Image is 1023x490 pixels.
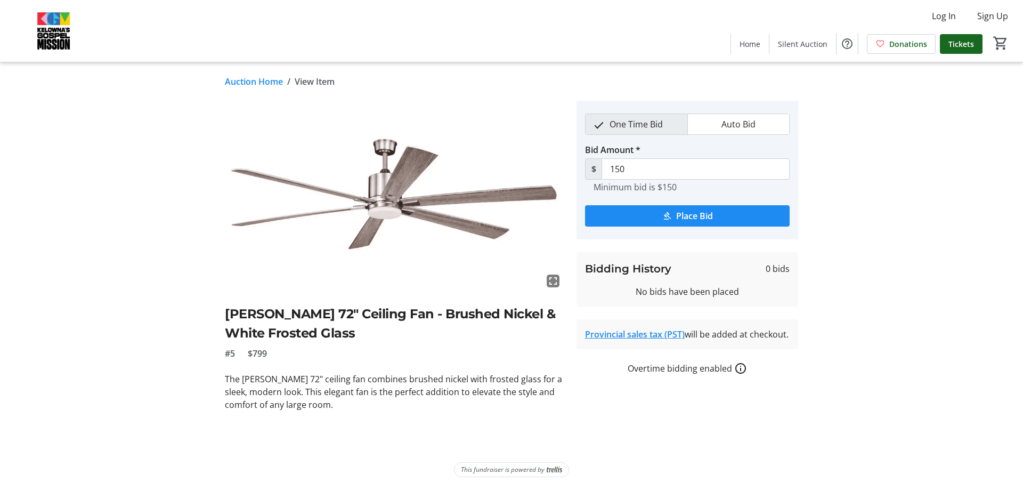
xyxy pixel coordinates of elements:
[594,182,677,192] tr-hint: Minimum bid is $150
[585,205,790,227] button: Place Bid
[461,465,545,475] span: This fundraiser is powered by
[6,4,101,58] img: Kelowna's Gospel Mission's Logo
[585,285,790,298] div: No bids have been placed
[991,34,1010,53] button: Cart
[225,101,564,292] img: Image
[948,38,974,50] span: Tickets
[837,33,858,54] button: Help
[676,210,713,222] span: Place Bid
[225,347,235,360] span: #5
[940,34,983,54] a: Tickets
[766,262,790,275] span: 0 bids
[225,304,564,343] h2: [PERSON_NAME] 72" Ceiling Fan - Brushed Nickel & White Frosted Glass
[225,75,283,88] a: Auction Home
[295,75,335,88] span: View Item
[248,347,267,360] span: $799
[585,143,640,156] label: Bid Amount *
[889,38,927,50] span: Donations
[287,75,290,88] span: /
[734,362,747,375] a: How overtime bidding works for silent auctions
[932,10,956,22] span: Log In
[585,328,790,341] div: will be added at checkout.
[977,10,1008,22] span: Sign Up
[585,328,685,340] a: Provincial sales tax (PST)
[547,466,562,473] img: Trellis Logo
[603,114,669,134] span: One Time Bid
[585,261,671,277] h3: Bidding History
[577,362,798,375] div: Overtime bidding enabled
[778,38,827,50] span: Silent Auction
[867,34,936,54] a: Donations
[585,158,602,180] span: $
[715,114,762,134] span: Auto Bid
[547,275,559,287] mat-icon: fullscreen
[769,34,836,54] a: Silent Auction
[225,373,564,411] p: The [PERSON_NAME] 72" ceiling fan combines brushed nickel with frosted glass for a sleek, modern ...
[740,38,760,50] span: Home
[923,7,964,25] button: Log In
[969,7,1017,25] button: Sign Up
[731,34,769,54] a: Home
